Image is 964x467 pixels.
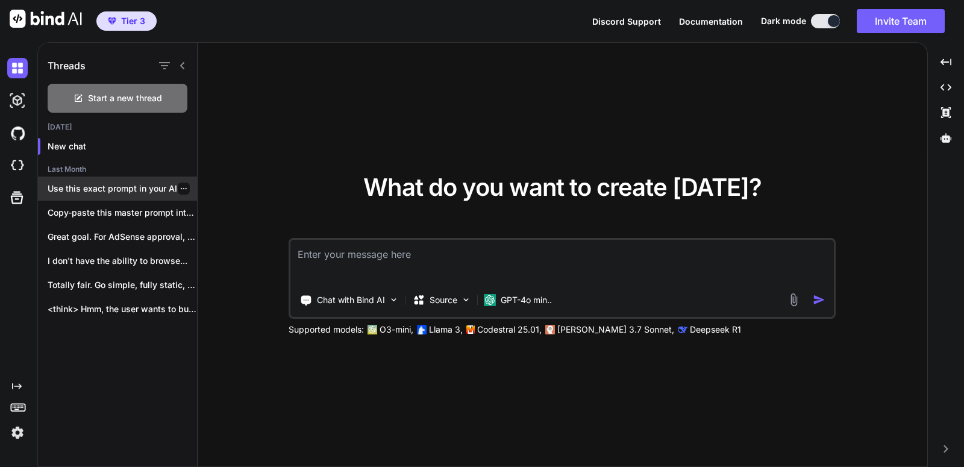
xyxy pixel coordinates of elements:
[7,155,28,176] img: cloudideIcon
[679,15,743,28] button: Documentation
[363,172,762,202] span: What do you want to create [DATE]?
[430,294,457,306] p: Source
[88,92,162,104] span: Start a new thread
[813,293,825,306] img: icon
[96,11,157,31] button: premiumTier 3
[545,325,555,334] img: claude
[121,15,145,27] span: Tier 3
[48,207,197,219] p: Copy-paste this master prompt into Bind AI...
[417,325,427,334] img: Llama2
[48,140,197,152] p: New chat
[7,422,28,443] img: settings
[679,16,743,27] span: Documentation
[466,325,475,334] img: Mistral-AI
[501,294,552,306] p: GPT-4o min..
[48,58,86,73] h1: Threads
[10,10,82,28] img: Bind AI
[592,15,661,28] button: Discord Support
[38,122,197,132] h2: [DATE]
[7,123,28,143] img: githubDark
[38,165,197,174] h2: Last Month
[7,90,28,111] img: darkAi-studio
[48,255,197,267] p: I don't have the ability to browse...
[592,16,661,27] span: Discord Support
[787,293,801,307] img: attachment
[857,9,945,33] button: Invite Team
[429,324,463,336] p: Llama 3,
[477,324,542,336] p: Codestral 25.01,
[48,231,197,243] p: Great goal. For AdSense approval, Google looks...
[289,324,364,336] p: Supported models:
[48,303,197,315] p: <think> Hmm, the user wants to build...
[690,324,741,336] p: Deepseek R1
[484,294,496,306] img: GPT-4o mini
[7,58,28,78] img: darkChat
[108,17,116,25] img: premium
[48,183,197,195] p: Use this exact prompt in your AI...
[389,295,399,305] img: Pick Tools
[761,15,806,27] span: Dark mode
[557,324,674,336] p: [PERSON_NAME] 3.7 Sonnet,
[368,325,377,334] img: GPT-4
[461,295,471,305] img: Pick Models
[380,324,413,336] p: O3-mini,
[48,279,197,291] p: Totally fair. Go simple, fully static, and...
[317,294,385,306] p: Chat with Bind AI
[678,325,687,334] img: claude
